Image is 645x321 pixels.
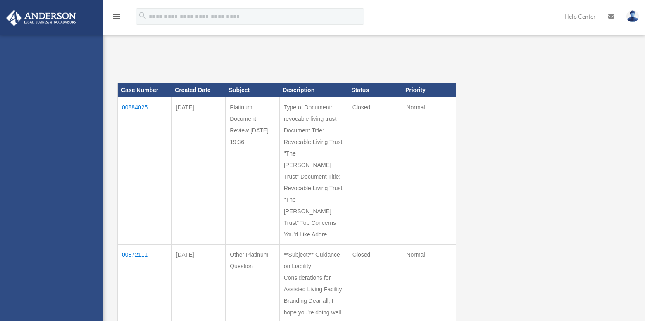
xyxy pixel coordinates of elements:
td: Type of Document: revocable living trust Document Title: Revocable Living Trust "The [PERSON_NAME... [279,97,348,244]
i: menu [112,12,121,21]
th: Description [279,83,348,97]
td: Closed [348,97,402,244]
th: Subject [226,83,280,97]
img: Anderson Advisors Platinum Portal [4,10,79,26]
td: Platinum Document Review [DATE] 19:36 [226,97,280,244]
th: Created Date [171,83,226,97]
td: 00884025 [118,97,172,244]
a: menu [112,14,121,21]
img: User Pic [626,10,639,22]
th: Priority [402,83,456,97]
th: Status [348,83,402,97]
i: search [138,11,147,20]
td: Normal [402,97,456,244]
td: [DATE] [171,97,226,244]
th: Case Number [118,83,172,97]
